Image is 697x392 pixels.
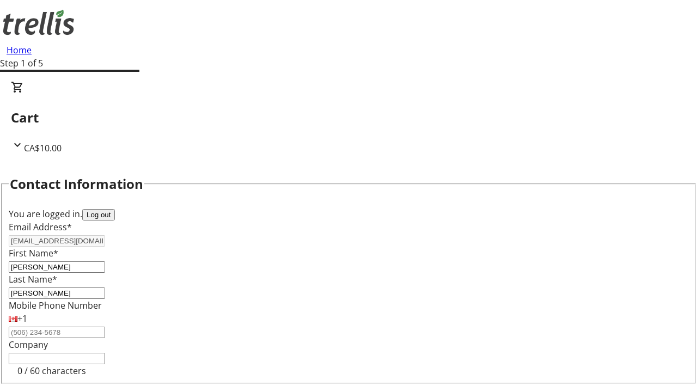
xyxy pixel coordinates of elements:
label: Mobile Phone Number [9,299,102,311]
h2: Contact Information [10,174,143,194]
div: You are logged in. [9,207,688,220]
div: CartCA$10.00 [11,81,686,155]
h2: Cart [11,108,686,127]
label: First Name* [9,247,58,259]
tr-character-limit: 0 / 60 characters [17,365,86,377]
span: CA$10.00 [24,142,62,154]
input: (506) 234-5678 [9,327,105,338]
button: Log out [82,209,115,220]
label: Company [9,339,48,351]
label: Email Address* [9,221,72,233]
label: Last Name* [9,273,57,285]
